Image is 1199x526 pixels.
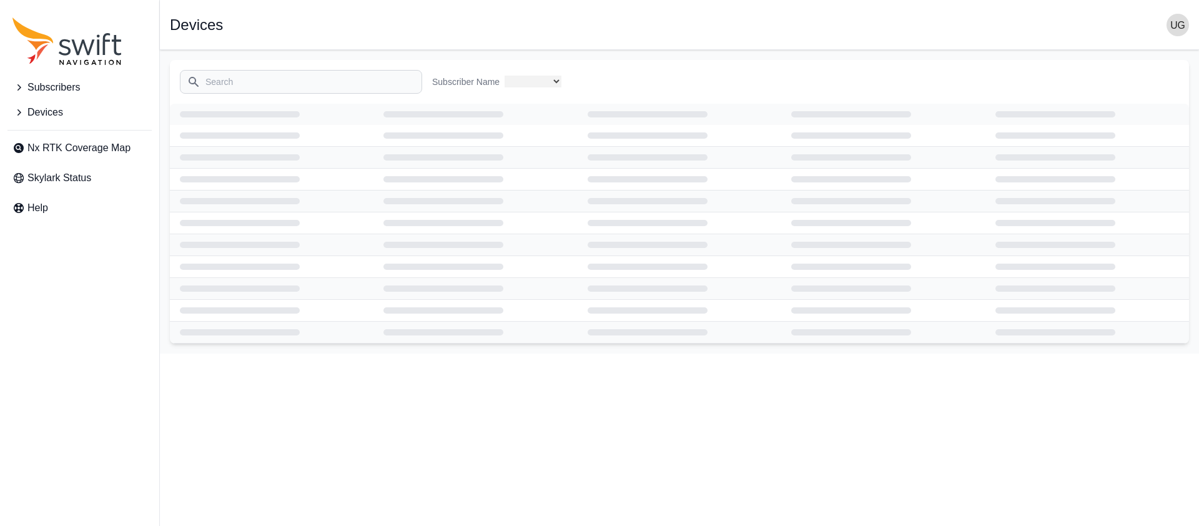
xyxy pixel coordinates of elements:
a: Skylark Status [7,166,152,191]
input: Search [180,70,422,94]
span: Skylark Status [27,171,91,186]
a: Nx RTK Coverage Map [7,136,152,161]
button: Devices [7,100,152,125]
h1: Devices [170,17,223,32]
span: Devices [27,105,63,120]
span: Nx RTK Coverage Map [27,141,131,156]
img: user photo [1167,14,1189,36]
a: Help [7,196,152,221]
span: Subscribers [27,80,80,95]
button: Subscribers [7,75,152,100]
label: Subscriber Name [432,76,500,88]
span: Help [27,201,48,216]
